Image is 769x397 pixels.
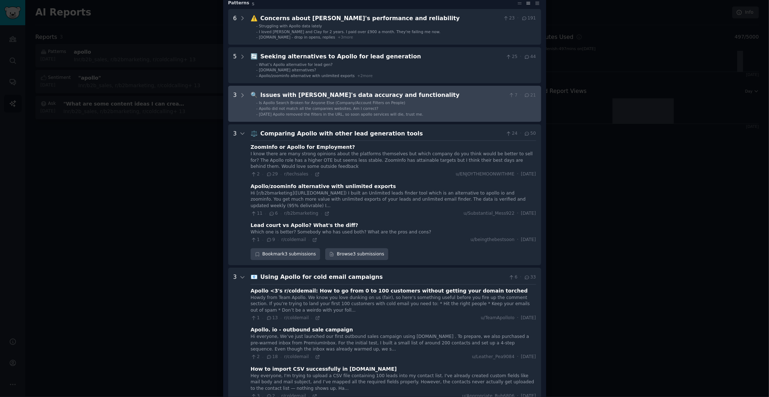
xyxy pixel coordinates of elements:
span: · [517,354,518,360]
div: How to import CSV successfully in [DOMAIN_NAME] [251,365,397,373]
span: · [311,316,312,321]
div: - [256,35,258,40]
div: 5 [233,52,237,78]
div: Apollo. io - outbound sale campaign [251,326,353,334]
span: · [517,210,518,217]
span: [DOMAIN_NAME] - drop in opens, replies [259,35,335,39]
span: 33 [524,274,536,281]
span: 🔄 [251,53,258,60]
span: 13 [266,315,278,321]
div: Apollo <3's r/coldemail: How to go from 0 to 100 customers without getting your domain torched [251,287,528,295]
span: 24 [505,130,517,137]
span: · [517,237,518,243]
span: · [280,316,282,321]
div: Issues with [PERSON_NAME]'s data accuracy and functionality [260,91,506,100]
span: 191 [521,15,536,22]
span: 2 [251,354,260,360]
div: 3 [233,129,237,260]
span: r/coldemail [284,354,309,359]
div: I know there are many strong opinions about the platforms themselves but which company do you thi... [251,151,536,170]
span: 🔍 [251,92,258,98]
div: 6 [233,14,237,40]
span: 11 [251,210,262,217]
div: Using Apollo for cold email campaigns [260,273,506,282]
span: I loved [PERSON_NAME] and Clay for 2 years. I paid over £900 a month. They're failing me now. [259,30,441,34]
div: Hi [r/b2bmarketing]([URL][DOMAIN_NAME]) I built an Unlimited leads finder tool which is an altern... [251,190,536,209]
span: · [278,237,279,242]
div: Hey everyone, I'm trying to upload a CSV file containing 100 leads into my contact list. I've alr... [251,373,536,392]
span: 21 [524,92,536,99]
span: · [520,130,522,137]
span: · [517,15,519,22]
span: [DATE] [521,237,536,243]
div: - [256,73,258,78]
span: · [265,211,266,216]
div: 3 [233,91,237,117]
span: r/coldemail [281,237,306,242]
span: r/coldemail [284,315,309,320]
span: · [280,354,282,360]
span: u/ENJOYTHEMOONWITHME [456,171,514,178]
span: 1 [251,315,260,321]
span: [DATE] [521,354,536,360]
span: 7 [508,92,517,99]
span: 1 [251,237,260,243]
a: Browse3 submissions [325,248,388,260]
span: ⚖️ [251,130,258,137]
span: [DATE] [521,210,536,217]
span: · [280,211,282,216]
div: - [256,29,258,34]
span: 📧 [251,273,258,280]
span: · [321,211,322,216]
span: Apollo/zoominfo alternative with unlimited exports [259,73,355,78]
div: - [256,23,258,28]
span: 50 [524,130,536,137]
span: · [517,315,518,321]
span: u/TeamApolloIo [481,315,514,321]
div: - [256,112,258,117]
div: - [256,67,258,72]
span: 23 [503,15,515,22]
span: · [262,237,263,242]
span: · [520,274,522,281]
span: 6 [508,274,517,281]
button: Bookmark3 submissions [251,248,320,260]
span: · [311,172,312,177]
div: Howdy from Team Apollo. We know you love dunking on us (fair), so here’s something useful before ... [251,295,536,314]
div: Which one is better? Somebody who has used both? What are the pros and cons? [251,229,536,236]
span: · [520,54,522,60]
div: Concerns about [PERSON_NAME]'s performance and reliability [260,14,500,23]
span: r/b2bmarketing [284,211,318,216]
span: [DATE] [521,171,536,178]
div: Hi everyone, We’ve just launched our first outbound sales campaign using [DOMAIN_NAME] . To prepa... [251,334,536,353]
span: u/Leather_Pea9084 [472,354,514,360]
span: · [309,237,310,242]
span: + 3 more [338,35,353,39]
span: [DOMAIN_NAME] alternatives? [259,68,316,72]
div: Comparing Apollo with other lead generation tools [260,129,503,138]
div: ZoomInfo or Apollo for Employment? [251,143,355,151]
div: - [256,100,258,105]
span: · [262,172,263,177]
span: ⚠️ [251,15,258,22]
span: What’s Apollo alternative for lead gen? [259,62,333,67]
span: 5 [252,2,255,6]
span: · [517,171,518,178]
span: 25 [505,54,517,60]
div: - [256,62,258,67]
div: Lead court vs Apollo? What's the diff? [251,222,358,229]
span: 18 [266,354,278,360]
span: 6 [269,210,278,217]
div: Apollo/zoominfo alternative with unlimited exports [251,183,396,190]
span: u/Substantial_Mess922 [464,210,514,217]
span: · [262,354,263,360]
span: u/beingthebestsoon [470,237,514,243]
span: · [280,172,282,177]
div: Bookmark 3 submissions [251,248,320,260]
span: Apollo did not match all the companies websites. Am I correct? [259,106,378,111]
span: 29 [266,171,278,178]
div: - [256,106,258,111]
div: Seeking alternatives to Apollo for lead generation [260,52,503,61]
span: 2 [251,171,260,178]
span: 9 [266,237,275,243]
